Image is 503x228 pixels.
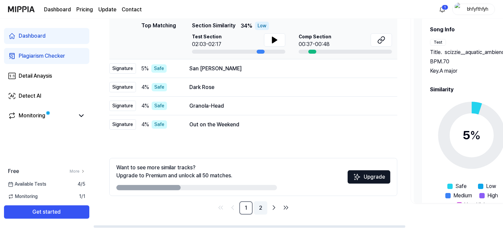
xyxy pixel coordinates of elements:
[465,5,491,13] div: bhfyfthfyh
[19,52,65,60] div: Plagiarism Checker
[430,39,446,46] div: Test
[4,48,89,64] a: Plagiarism Checker
[348,176,390,182] a: SparklesUpgrade
[255,22,269,30] div: Low
[4,205,89,219] button: Get started
[109,119,136,130] div: Signature
[141,22,176,54] div: Top Matching
[192,40,222,48] div: 02:03-02:17
[109,201,397,215] nav: pagination
[152,83,167,91] div: Safe
[151,64,167,73] div: Safe
[299,33,331,40] span: Comp Section
[141,83,149,91] span: 4 %
[215,202,226,213] a: Go to first page
[438,5,446,13] img: 알림
[152,120,167,129] div: Safe
[463,126,481,144] div: 5
[8,112,75,120] a: Monitoring
[141,102,149,110] span: 4 %
[109,82,136,92] div: Signature
[192,22,235,30] span: Section Similarity
[98,6,116,14] a: Update
[8,193,38,200] span: Monitoring
[4,88,89,104] a: Detect AI
[348,170,390,184] button: Upgrade
[44,6,71,14] a: Dashboard
[453,192,472,200] span: Medium
[4,28,89,44] a: Dashboard
[227,202,238,213] a: Go to previous page
[353,173,361,181] img: Sparkles
[189,65,387,73] div: San [PERSON_NAME]
[269,202,279,213] a: Go to next page
[8,167,19,175] span: Free
[241,22,252,30] span: 34 %
[152,102,167,110] div: Safe
[109,63,136,74] div: Signature
[189,83,387,91] div: Dark Rose
[79,193,85,200] span: 1 / 1
[470,128,481,142] span: %
[116,164,232,180] div: Want to see more similar tracks? Upgrade to Premium and unlock all 50 matches.
[189,102,387,110] div: Granola-Head
[442,5,448,10] div: 1
[78,181,85,188] span: 4 / 5
[455,3,463,16] img: profile
[452,4,495,15] button: profilebhfyfthfyh
[141,121,149,129] span: 4 %
[299,40,331,48] div: 00:37-00:48
[70,168,85,174] a: More
[19,32,46,40] div: Dashboard
[465,201,487,209] span: Very High
[254,201,267,215] a: 2
[19,92,41,100] div: Detect AI
[189,121,387,129] div: Out on the Weekend
[4,68,89,84] a: Detail Anaysis
[281,202,291,213] a: Go to last page
[455,182,467,190] span: Safe
[192,33,222,40] span: Test Section
[19,112,45,120] div: Monitoring
[141,65,149,73] span: 5 %
[437,4,448,15] button: 알림1
[487,192,498,200] span: High
[19,72,52,80] div: Detail Anaysis
[76,6,93,14] a: Pricing
[239,201,253,215] a: 1
[430,48,442,56] span: Title .
[122,6,142,14] a: Contact
[109,101,136,111] div: Signature
[8,181,46,188] span: Available Tests
[486,182,496,190] span: Low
